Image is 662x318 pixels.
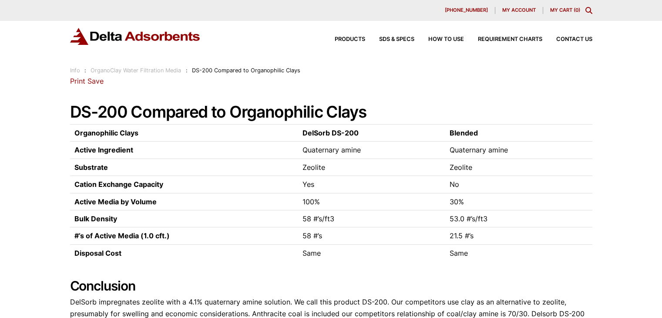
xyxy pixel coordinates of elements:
[298,142,445,159] td: Quaternary amine
[70,278,592,294] h2: Conclusion
[298,210,445,227] td: 58 #’s/ft3
[298,244,445,261] td: Same
[478,37,542,42] span: Requirement Charts
[445,244,592,261] td: Same
[445,193,592,210] td: 30%
[87,77,104,85] a: Save
[298,159,445,176] td: Zeolite
[438,7,495,14] a: [PHONE_NUMBER]
[445,176,592,193] td: No
[186,67,188,74] span: :
[445,159,592,176] td: Zeolite
[74,129,138,137] strong: Organophilic Clays
[74,163,108,172] strong: Substrate
[74,145,133,154] strong: Active Ingredient
[445,142,592,159] td: Quaternary amine
[91,67,181,74] a: OrganoClay Water Filtration Media
[379,37,414,42] span: SDS & SPECS
[74,214,117,223] strong: Bulk Density
[302,129,359,137] strong: DelSorb DS-200
[70,103,592,121] h1: DS-200 Compared to Organophilic Clays
[575,7,578,13] span: 0
[298,227,445,244] td: 58 #’s
[74,180,163,189] strong: Cation Exchange Capacity
[335,37,365,42] span: Products
[84,67,86,74] span: :
[298,193,445,210] td: 100%
[70,67,80,74] a: Info
[192,67,300,74] span: DS-200 Compared to Organophilic Clays
[445,227,592,244] td: 21.5 #’s
[556,37,592,42] span: Contact Us
[428,37,464,42] span: How to Use
[495,7,543,14] a: My account
[321,37,365,42] a: Products
[70,28,201,45] img: Delta Adsorbents
[74,231,170,240] strong: #’s of Active Media (1.0 cft.)
[74,249,121,257] strong: Disposal Cost
[464,37,542,42] a: Requirement Charts
[502,8,536,13] span: My account
[365,37,414,42] a: SDS & SPECS
[70,77,85,85] a: Print
[550,7,580,13] a: My Cart (0)
[445,8,488,13] span: [PHONE_NUMBER]
[542,37,592,42] a: Contact Us
[445,210,592,227] td: 53.0 #’s/ft3
[298,176,445,193] td: Yes
[74,197,157,206] strong: Active Media by Volume
[450,129,478,137] strong: Blended
[585,7,592,14] div: Toggle Modal Content
[414,37,464,42] a: How to Use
